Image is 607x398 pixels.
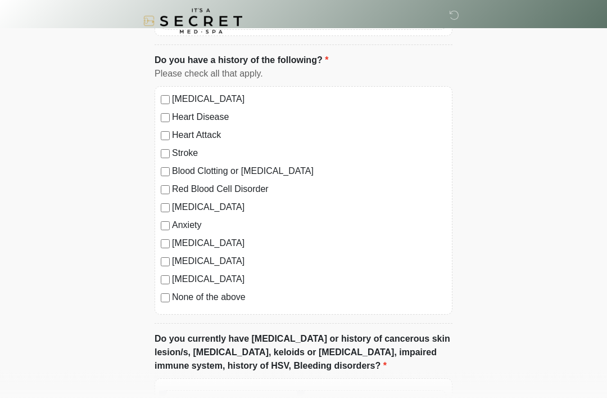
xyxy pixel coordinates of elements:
[172,291,446,305] label: None of the above
[172,219,446,232] label: Anxiety
[143,8,242,34] img: It's A Secret Med Spa Logo
[172,129,446,142] label: Heart Attack
[172,111,446,124] label: Heart Disease
[172,255,446,269] label: [MEDICAL_DATA]
[161,186,170,195] input: Red Blood Cell Disorder
[172,201,446,214] label: [MEDICAL_DATA]
[161,168,170,177] input: Blood Clotting or [MEDICAL_DATA]
[155,54,328,68] label: Do you have a history of the following?
[161,114,170,123] input: Heart Disease
[161,204,170,213] input: [MEDICAL_DATA]
[155,333,452,373] label: Do you currently have [MEDICAL_DATA] or history of cancerous skin lesion/s, [MEDICAL_DATA], keloi...
[161,276,170,285] input: [MEDICAL_DATA]
[161,240,170,249] input: [MEDICAL_DATA]
[161,258,170,267] input: [MEDICAL_DATA]
[172,237,446,251] label: [MEDICAL_DATA]
[172,147,446,160] label: Stroke
[172,183,446,196] label: Red Blood Cell Disorder
[161,150,170,159] input: Stroke
[172,93,446,106] label: [MEDICAL_DATA]
[172,273,446,287] label: [MEDICAL_DATA]
[161,222,170,231] input: Anxiety
[172,165,446,178] label: Blood Clotting or [MEDICAL_DATA]
[155,68,452,81] div: Please check all that apply.
[161,294,170,303] input: None of the above
[161,132,170,141] input: Heart Attack
[161,96,170,105] input: [MEDICAL_DATA]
